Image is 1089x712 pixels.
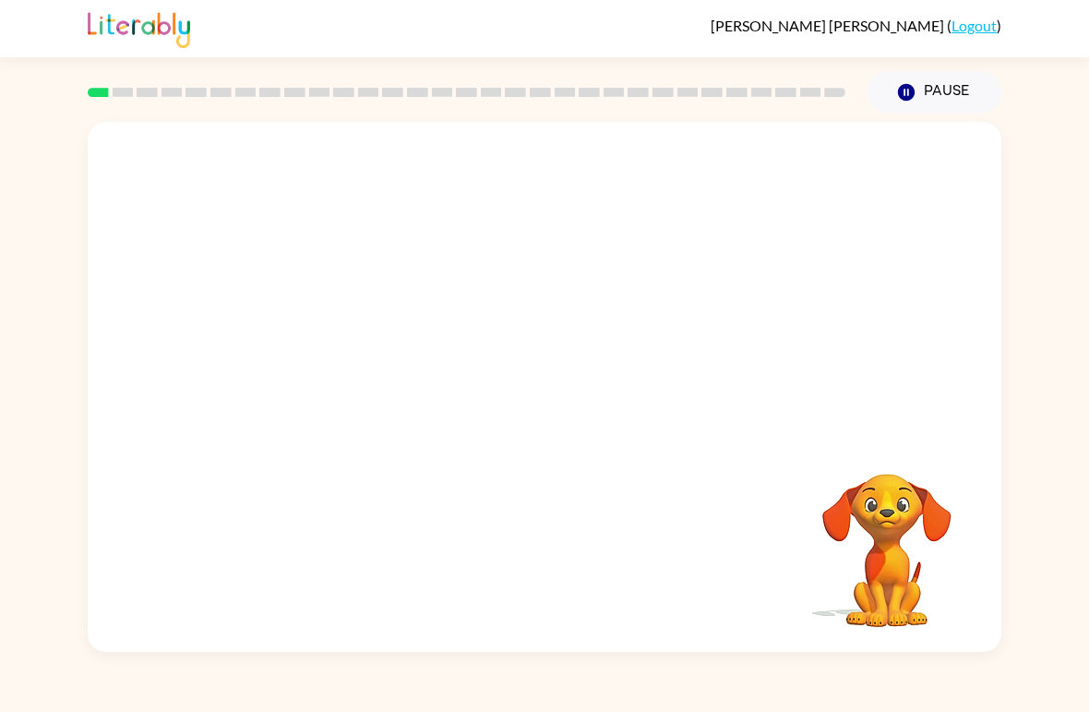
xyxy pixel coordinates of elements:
a: Logout [951,17,997,34]
button: Pause [868,71,1001,114]
video: Your browser must support playing .mp4 files to use Literably. Please try using another browser. [795,445,979,630]
img: Literably [88,7,190,48]
span: [PERSON_NAME] [PERSON_NAME] [711,17,947,34]
div: ( ) [711,17,1001,34]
